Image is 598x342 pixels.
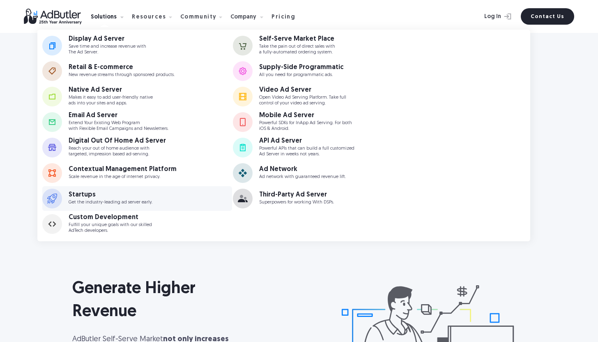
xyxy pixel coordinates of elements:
[271,14,295,20] div: Pricing
[271,13,302,20] a: Pricing
[42,212,232,236] a: Custom Development Fulfill your unique goals with our skilledAdTech developers.
[180,14,217,20] div: Community
[69,166,177,173] div: Contextual Management Platform
[42,59,232,83] a: Retail & E-commerce New revenue streams through sponsored products.
[42,110,232,134] a: Email Ad Server Extend Your Existing Web Programwith Flexible Email Campaigns and Newsletters.
[42,161,232,185] a: Contextual Management Platform Scale revenue in the age of internet privacy.
[91,14,117,20] div: Solutions
[259,87,346,93] div: Video Ad Server
[259,112,352,119] div: Mobile Ad Server
[230,14,256,20] div: Company
[69,44,146,55] p: Save time and increase revenue with The Ad Server.
[259,166,346,173] div: Ad Network
[132,14,166,20] div: Resources
[233,59,423,83] a: Supply-Side Programmatic All you need for programmatic ads.
[259,146,354,157] p: Powerful APIs that can build a full customized Ad Server in weeks not years.
[233,33,423,58] a: Self-Serve Market Place Take the pain out of direct sales witha fully-automated ordering system.
[521,8,574,25] a: Contact Us
[69,87,153,93] div: Native Ad Server
[69,200,152,205] p: Get the industry-leading ad server early.
[259,36,335,42] div: Self-Serve Market Place
[233,186,423,211] a: Third-Party Ad Server Superpowers for working With DSPs.
[42,84,232,109] a: Native Ad Server Makes it easy to add user-friendly nativeads into your sites and apps.
[259,120,352,131] p: Powerful SDKs for InApp Ad Serving. For both iOS & Android.
[69,72,175,78] p: New revenue streams through sponsored products.
[69,112,168,119] div: Email Ad Server
[72,277,298,324] h2: Generate Higher Revenue
[259,192,334,198] div: Third-Party Ad Server
[69,64,175,71] div: Retail & E-commerce
[233,161,423,185] a: Ad Network Ad network with guaranteed revenue lift.
[42,186,232,211] a: Startups Get the industry-leading ad server early.
[69,95,153,106] p: Makes it easy to add user-friendly native ads into your sites and apps.
[259,138,354,144] div: API Ad Server
[42,135,232,160] a: Digital Out Of Home Ad Server Reach your out of home audience withtargeted, impression based ad-s...
[259,95,346,106] p: Open Video Ad Serving Platform. Take full control of your video ad serving.
[259,174,346,180] p: Ad network with guaranteed revenue lift.
[259,72,343,78] p: All you need for programmatic ads.
[233,84,423,109] a: Video Ad Server Open Video Ad Serving Platform. Take fullcontrol of your video ad serving.
[69,138,166,144] div: Digital Out Of Home Ad Server
[69,214,152,221] div: Custom Development
[233,110,423,134] a: Mobile Ad Server Powerful SDKs for InApp Ad Serving. For bothiOS & Android.
[259,64,343,71] div: Supply-Side Programmatic
[462,8,516,25] a: Log In
[69,222,152,233] p: Fulfill your unique goals with our skilled AdTech developers.
[259,200,334,205] p: Superpowers for working With DSPs.
[69,36,146,42] div: Display Ad Server
[42,33,232,58] a: Display Ad Server Save time and increase revenue withThe Ad Server.
[233,135,423,160] a: API Ad Server Powerful APIs that can build a full customizedAd Server in weeks not years.
[69,120,168,131] p: Extend Your Existing Web Program with Flexible Email Campaigns and Newsletters.
[69,146,166,157] p: Reach your out of home audience with targeted, impression based ad-serving.
[69,174,177,180] p: Scale revenue in the age of internet privacy.
[259,44,335,55] p: Take the pain out of direct sales with a fully-automated ordering system.
[69,192,152,198] div: Startups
